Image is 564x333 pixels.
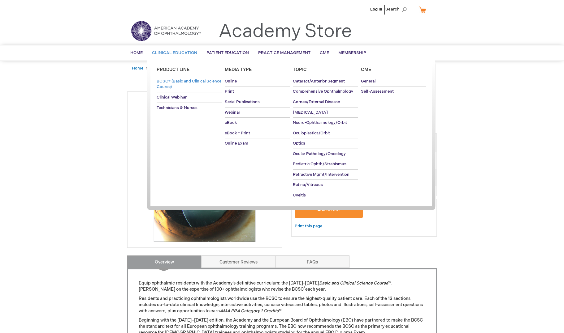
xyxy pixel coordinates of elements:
[293,99,340,104] span: Cornea/External Disease
[293,151,346,156] span: Ocular Pathology/Oncology
[293,110,328,115] span: [MEDICAL_DATA]
[157,67,189,72] span: Product Line
[225,89,234,94] span: Print
[206,50,249,55] span: Patient Education
[293,67,307,72] span: Topic
[370,7,382,12] a: Log In
[225,110,240,115] span: Webinar
[293,131,330,136] span: Oculoplastics/Orbit
[152,50,197,55] span: Clinical Education
[219,20,352,43] a: Academy Store
[293,162,346,166] span: Pediatric Ophth/Strabismus
[157,79,221,90] span: BCSC® (Basic and Clinical Science Course)
[293,182,323,187] span: Retina/Vitreous
[275,255,349,268] a: FAQs
[225,67,252,72] span: Media Type
[385,3,409,15] span: Search
[293,89,353,94] span: Comprehensive Ophthalmology
[157,105,197,110] span: Technicians & Nurses
[304,286,305,290] sup: ®
[293,79,345,84] span: Cataract/Anterior Segment
[201,255,275,268] a: Customer Reviews
[258,50,310,55] span: Practice Management
[320,50,329,55] span: CME
[132,66,143,71] a: Home
[127,255,202,268] a: Overview
[131,95,279,242] img: Basic and Clinical Science Course Residency Set
[293,172,349,177] span: Refractive Mgmt/Intervention
[338,50,366,55] span: Membership
[225,120,237,125] span: eBook
[139,280,425,293] p: Equip ophthalmic residents with the Academy’s definitive curriculum: the [DATE]-[DATE] ™. [PERSON...
[361,67,371,72] span: Cme
[220,308,279,314] em: AMA PRA Category 1 Credits
[293,141,305,146] span: Optics
[225,99,260,104] span: Serial Publications
[295,222,322,230] a: Print this page
[317,208,340,213] span: Add to Cart
[130,50,143,55] span: Home
[361,89,394,94] span: Self-Assessment
[293,193,306,198] span: Uveitis
[157,95,187,100] span: Clinical Webinar
[225,141,248,146] span: Online Exam
[225,79,237,84] span: Online
[319,280,388,286] em: Basic and Clinical Science Course
[361,79,375,84] span: General
[293,120,347,125] span: Neuro-Ophthalmology/Orbit
[225,131,250,136] span: eBook + Print
[295,202,363,218] button: Add to Cart
[139,296,425,314] p: Residents and practicing ophthalmologists worldwide use the BCSC to ensure the highest-quality pa...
